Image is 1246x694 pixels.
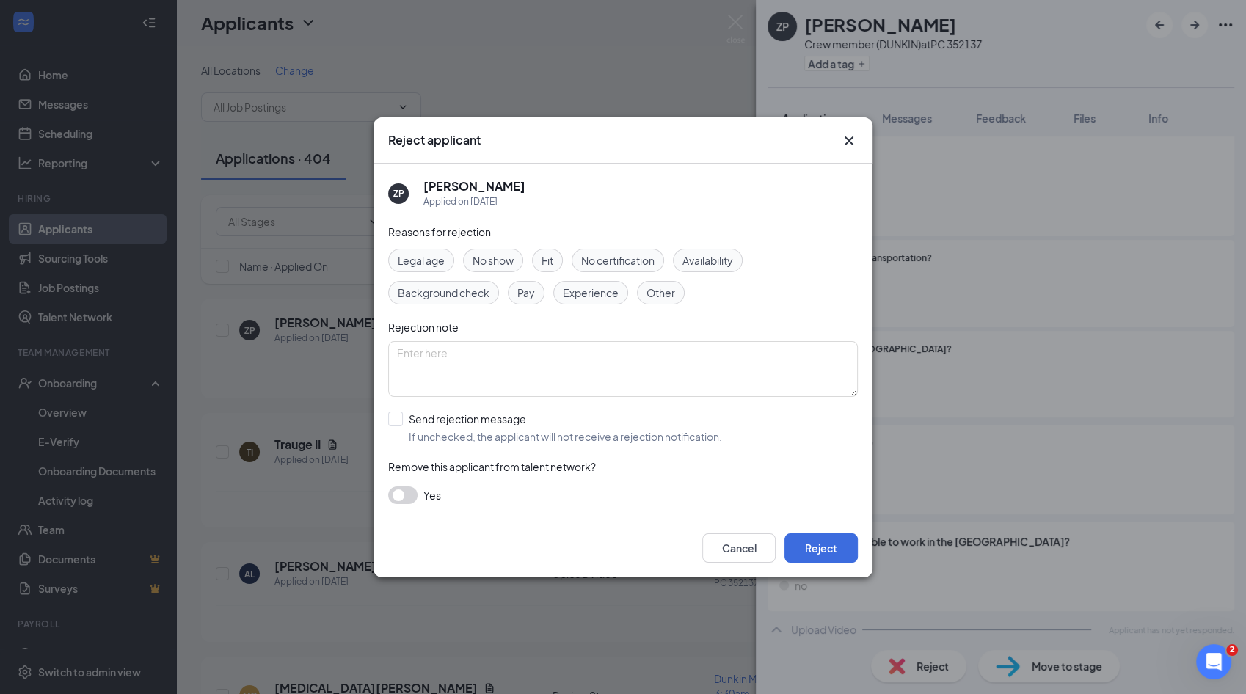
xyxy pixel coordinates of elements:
[388,321,459,334] span: Rejection note
[563,285,619,301] span: Experience
[388,225,491,238] span: Reasons for rejection
[682,252,733,269] span: Availability
[398,252,445,269] span: Legal age
[840,132,858,150] button: Close
[388,460,596,473] span: Remove this applicant from talent network?
[423,486,441,504] span: Yes
[784,533,858,563] button: Reject
[702,533,776,563] button: Cancel
[517,285,535,301] span: Pay
[581,252,655,269] span: No certification
[398,285,489,301] span: Background check
[393,187,404,200] div: ZP
[1226,644,1238,656] span: 2
[423,194,525,209] div: Applied on [DATE]
[473,252,514,269] span: No show
[1196,644,1231,679] iframe: Intercom live chat
[388,132,481,148] h3: Reject applicant
[542,252,553,269] span: Fit
[646,285,675,301] span: Other
[423,178,525,194] h5: [PERSON_NAME]
[840,132,858,150] svg: Cross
